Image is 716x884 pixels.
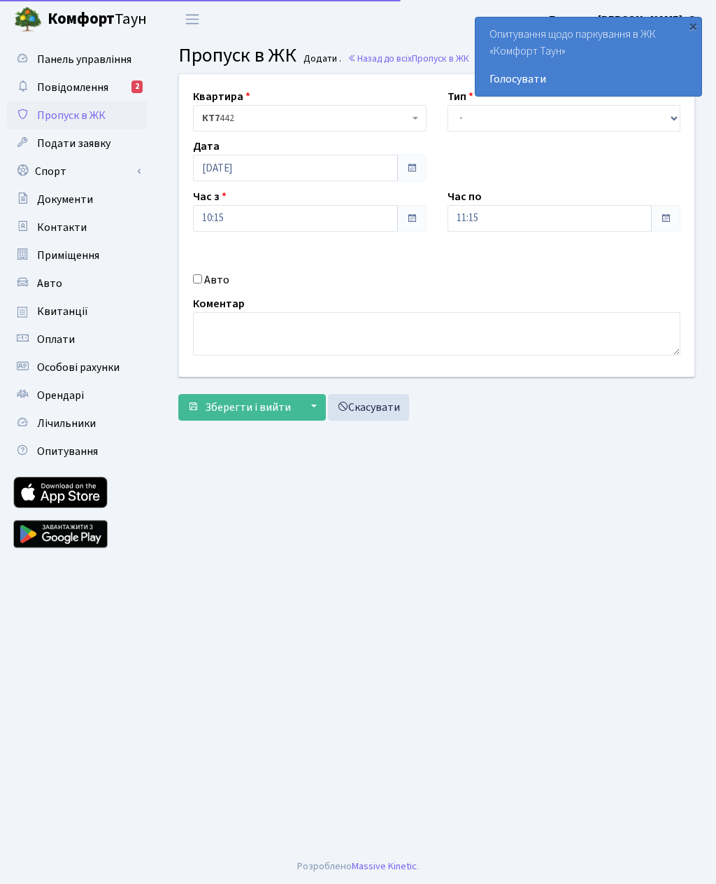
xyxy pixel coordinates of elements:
[37,388,84,403] span: Орендарі
[175,8,210,31] button: Переключити навігацію
[193,88,250,105] label: Квартира
[7,101,147,129] a: Пропуск в ЖК
[489,71,687,87] a: Голосувати
[37,444,98,459] span: Опитування
[686,19,700,33] div: ×
[7,437,147,465] a: Опитування
[7,269,147,297] a: Авто
[301,53,341,65] small: Додати .
[328,394,409,421] a: Скасувати
[37,416,96,431] span: Лічильники
[7,45,147,73] a: Панель управління
[193,105,427,132] span: <b>КТ7</b>&nbsp;&nbsp;&nbsp;442
[48,8,115,30] b: Комфорт
[447,188,482,205] label: Час по
[178,394,300,421] button: Зберегти і вийти
[549,12,699,27] b: Блєдних [PERSON_NAME]. О.
[37,52,131,67] span: Панель управління
[37,80,108,95] span: Повідомлення
[37,136,110,151] span: Подати заявку
[202,111,220,125] b: КТ7
[202,111,409,125] span: <b>КТ7</b>&nbsp;&nbsp;&nbsp;442
[7,409,147,437] a: Лічильники
[7,353,147,381] a: Особові рахунки
[178,41,296,69] span: Пропуск в ЖК
[297,859,419,874] div: Розроблено .
[37,248,99,263] span: Приміщення
[412,52,469,65] span: Пропуск в ЖК
[37,304,88,319] span: Квитанції
[37,108,106,123] span: Пропуск в ЖК
[7,297,147,325] a: Квитанції
[204,272,229,288] label: Авто
[475,17,701,96] div: Опитування щодо паркування в ЖК «Комфорт Таун»
[7,157,147,185] a: Спорт
[7,129,147,157] a: Подати заявку
[37,360,120,375] span: Особові рахунки
[193,295,245,312] label: Коментар
[37,276,62,291] span: Авто
[37,220,87,235] span: Контакти
[48,8,147,31] span: Таун
[37,332,75,347] span: Оплати
[14,6,42,34] img: logo.png
[193,188,227,205] label: Час з
[7,325,147,353] a: Оплати
[549,11,699,28] a: Блєдних [PERSON_NAME]. О.
[205,400,291,415] span: Зберегти і вийти
[447,88,473,105] label: Тип
[352,859,417,874] a: Massive Kinetic
[7,73,147,101] a: Повідомлення2
[7,241,147,269] a: Приміщення
[131,80,143,93] div: 2
[348,52,469,65] a: Назад до всіхПропуск в ЖК
[37,192,93,207] span: Документи
[7,381,147,409] a: Орендарі
[193,138,220,155] label: Дата
[7,213,147,241] a: Контакти
[7,185,147,213] a: Документи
